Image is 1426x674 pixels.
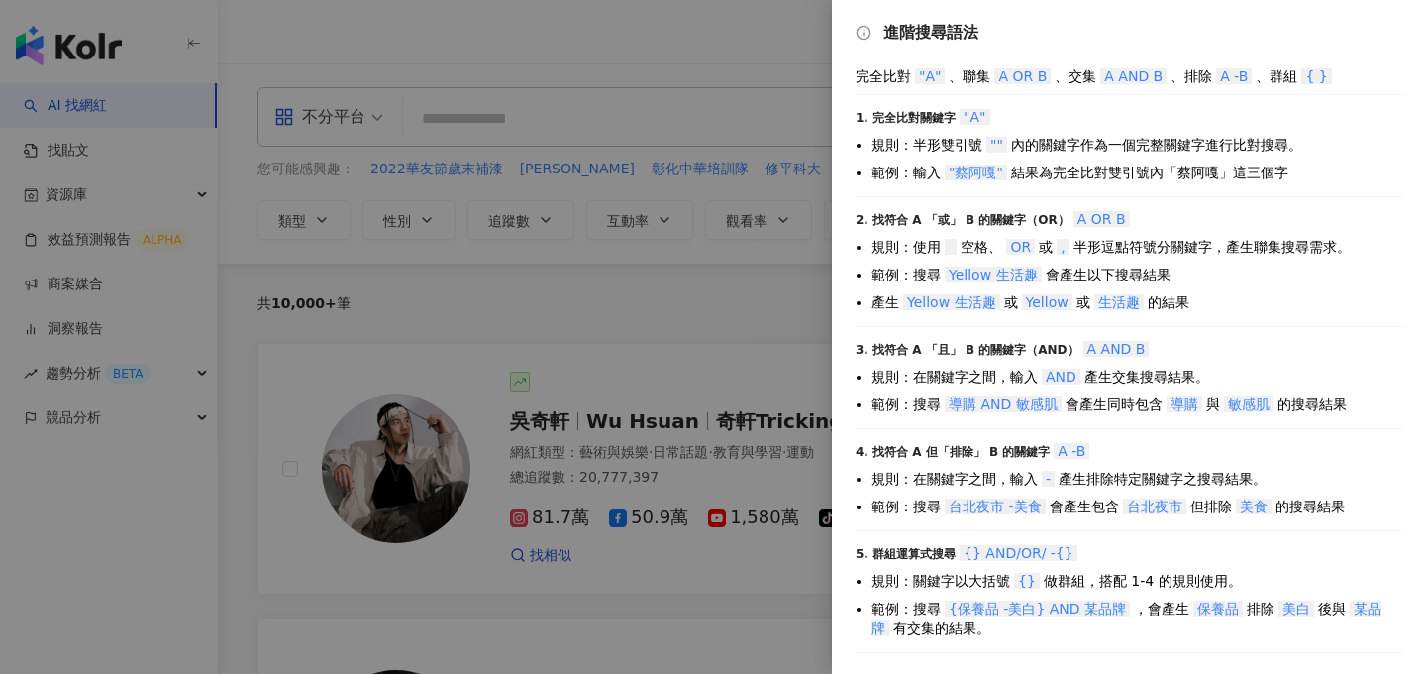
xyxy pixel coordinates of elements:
li: 範例：搜尋 會產生同時包含 與 的搜尋結果 [871,394,1402,414]
span: OR [1006,239,1035,255]
span: Yellow [1022,294,1072,310]
span: 敏感肌 [1224,396,1273,412]
div: 5. 群組運算式搜尋 [856,543,1402,563]
span: 導購 [1167,396,1202,412]
span: "蔡阿嘎" [945,165,1007,180]
span: 台北夜市 [1123,499,1186,514]
div: 4. 找符合 A 但「排除」 B 的關鍵字 [856,441,1402,461]
span: "A" [915,68,945,84]
li: 範例：搜尋 會產生包含 但排除 的搜尋結果 [871,497,1402,516]
span: Yellow 生活趣 [903,294,1000,310]
span: , [1057,239,1069,255]
span: A -B [1054,443,1089,459]
li: 產生 或 或 的結果 [871,292,1402,312]
span: A -B [1216,68,1252,84]
li: 規則：在關鍵字之間，輸入 產生交集搜尋結果。 [871,367,1402,387]
div: 1. 完全比對關鍵字 [856,107,1402,127]
span: 台北夜市 -美食 [945,499,1046,514]
li: 規則：在關鍵字之間，輸入 產生排除特定關鍵字之搜尋結果。 [871,469,1402,489]
li: 規則：半形雙引號 內的關鍵字作為一個完整關鍵字進行比對搜尋。 [871,135,1402,155]
span: AND [1042,369,1080,385]
span: 保養品 [1193,601,1243,617]
div: 2. 找符合 A 「或」 B 的關鍵字（OR） [856,209,1402,229]
li: 範例：搜尋 ，會產生 排除 後與 有交集的結果。 [871,599,1402,638]
div: 進階搜尋語法 [856,24,1402,42]
span: - [1042,471,1055,487]
li: 規則：關鍵字以大括號 做群組，搭配 1-4 的規則使用。 [871,571,1402,591]
span: A AND B [1083,341,1150,357]
span: A AND B [1100,68,1167,84]
span: "" [986,137,1007,153]
li: 範例：輸入 結果為完全比對雙引號內「蔡阿嘎」這三個字 [871,163,1402,182]
span: A OR B [994,68,1051,84]
span: Yellow 生活趣 [945,267,1042,282]
span: 生活趣 [1094,294,1144,310]
li: 規則：使用 空格、 或 半形逗點符號分關鍵字，產生聯集搜尋需求。 [871,237,1402,257]
span: { } [1301,68,1331,84]
span: {} AND/OR/ -{} [960,545,1077,561]
span: {保養品 -美白} AND 某品牌 [945,601,1130,617]
span: "A" [960,109,989,125]
span: {} [1014,573,1040,589]
span: A OR B [1073,211,1130,227]
span: 美食 [1236,499,1272,514]
div: 3. 找符合 A 「且」 B 的關鍵字（AND） [856,339,1402,359]
div: 完全比對 、聯集 、交集 、排除 、群組 [856,66,1402,86]
li: 範例：搜尋 會產生以下搜尋結果 [871,265,1402,284]
span: 導購 AND 敏感肌 [945,396,1062,412]
span: 美白 [1278,601,1314,617]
